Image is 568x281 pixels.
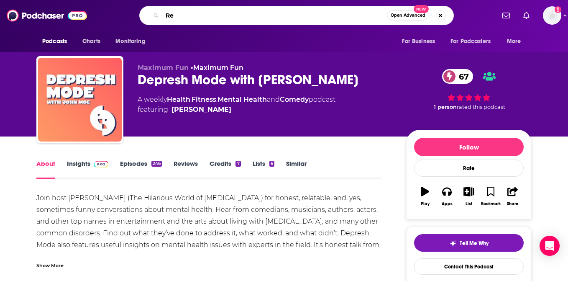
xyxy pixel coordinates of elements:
[94,161,108,168] img: Podchaser Pro
[458,181,480,211] button: List
[421,201,430,206] div: Play
[502,181,524,211] button: Share
[414,181,436,211] button: Play
[414,138,524,156] button: Follow
[138,105,335,115] span: featuring
[543,6,561,25] button: Show profile menu
[520,8,533,23] a: Show notifications dropdown
[36,34,78,49] button: open menu
[457,104,505,110] span: rated this podcast
[253,160,274,179] a: Lists6
[191,64,243,72] span: •
[445,34,503,49] button: open menu
[77,34,105,49] a: Charts
[115,36,145,47] span: Monitoring
[110,34,156,49] button: open menu
[139,6,454,25] div: Search podcasts, credits, & more...
[280,95,309,103] a: Comedy
[450,69,473,84] span: 67
[216,95,217,103] span: ,
[174,160,198,179] a: Reviews
[217,95,267,103] a: Mental Health
[38,58,122,142] img: Depresh Mode with John Moe
[193,64,243,72] a: Maximum Fun
[210,160,241,179] a: Credits7
[391,13,425,18] span: Open Advanced
[507,201,518,206] div: Share
[286,160,307,179] a: Similar
[414,234,524,252] button: tell me why sparkleTell Me Why
[269,161,274,167] div: 6
[235,161,241,167] div: 7
[387,10,429,21] button: Open AdvancedNew
[402,36,435,47] span: For Business
[396,34,445,49] button: open menu
[450,240,456,247] img: tell me why sparkle
[82,36,100,47] span: Charts
[540,236,560,256] div: Open Intercom Messenger
[36,160,55,179] a: About
[442,69,473,84] a: 67
[7,8,87,23] img: Podchaser - Follow, Share and Rate Podcasts
[190,95,192,103] span: ,
[42,36,67,47] span: Podcasts
[436,181,458,211] button: Apps
[501,34,532,49] button: open menu
[171,105,231,115] a: John Moe
[481,201,501,206] div: Bookmark
[67,160,108,179] a: InsightsPodchaser Pro
[499,8,513,23] a: Show notifications dropdown
[36,192,381,274] div: Join host [PERSON_NAME] (The Hilarious World of [MEDICAL_DATA]) for honest, relatable, and, yes, ...
[162,9,387,22] input: Search podcasts, credits, & more...
[120,160,162,179] a: Episodes246
[414,258,524,275] a: Contact This Podcast
[151,161,162,167] div: 246
[543,6,561,25] img: User Profile
[442,201,453,206] div: Apps
[138,95,335,115] div: A weekly podcast
[450,36,491,47] span: For Podcasters
[167,95,190,103] a: Health
[267,95,280,103] span: and
[192,95,216,103] a: Fitness
[434,104,457,110] span: 1 person
[414,160,524,177] div: Rate
[555,6,561,13] svg: Add a profile image
[507,36,521,47] span: More
[480,181,501,211] button: Bookmark
[414,5,429,13] span: New
[466,201,472,206] div: List
[138,64,189,72] span: Maximum Fun
[406,64,532,116] div: 67 1 personrated this podcast
[460,240,489,247] span: Tell Me Why
[543,6,561,25] span: Logged in as jerryparshall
